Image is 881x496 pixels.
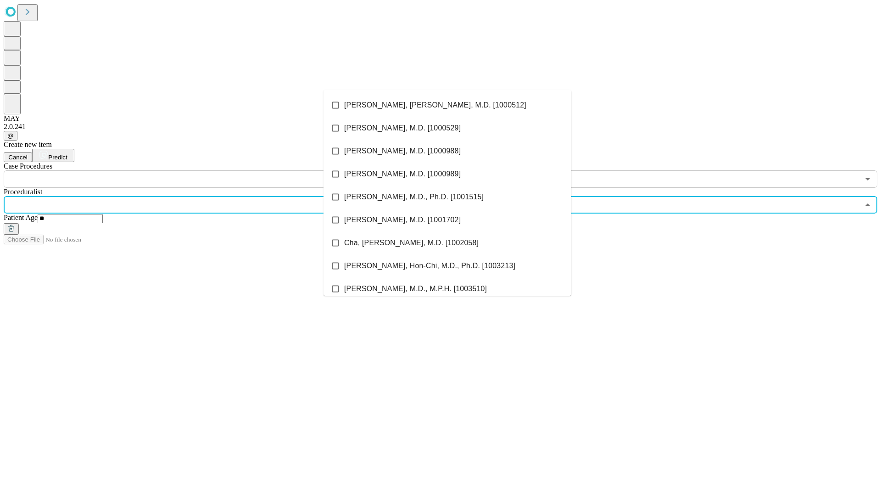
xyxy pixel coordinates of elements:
[344,146,461,157] span: [PERSON_NAME], M.D. [1000988]
[344,237,479,248] span: Cha, [PERSON_NAME], M.D. [1002058]
[4,141,52,148] span: Create new item
[48,154,67,161] span: Predict
[4,162,52,170] span: Scheduled Procedure
[8,154,28,161] span: Cancel
[861,173,874,186] button: Open
[344,123,461,134] span: [PERSON_NAME], M.D. [1000529]
[344,283,487,294] span: [PERSON_NAME], M.D., M.P.H. [1003510]
[344,100,526,111] span: [PERSON_NAME], [PERSON_NAME], M.D. [1000512]
[344,169,461,180] span: [PERSON_NAME], M.D. [1000989]
[344,214,461,225] span: [PERSON_NAME], M.D. [1001702]
[4,114,877,123] div: MAY
[861,198,874,211] button: Close
[344,192,484,203] span: [PERSON_NAME], M.D., Ph.D. [1001515]
[4,123,877,131] div: 2.0.241
[4,131,17,141] button: @
[32,149,74,162] button: Predict
[344,260,515,271] span: [PERSON_NAME], Hon-Chi, M.D., Ph.D. [1003213]
[4,214,38,221] span: Patient Age
[4,152,32,162] button: Cancel
[4,188,42,196] span: Proceduralist
[7,132,14,139] span: @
